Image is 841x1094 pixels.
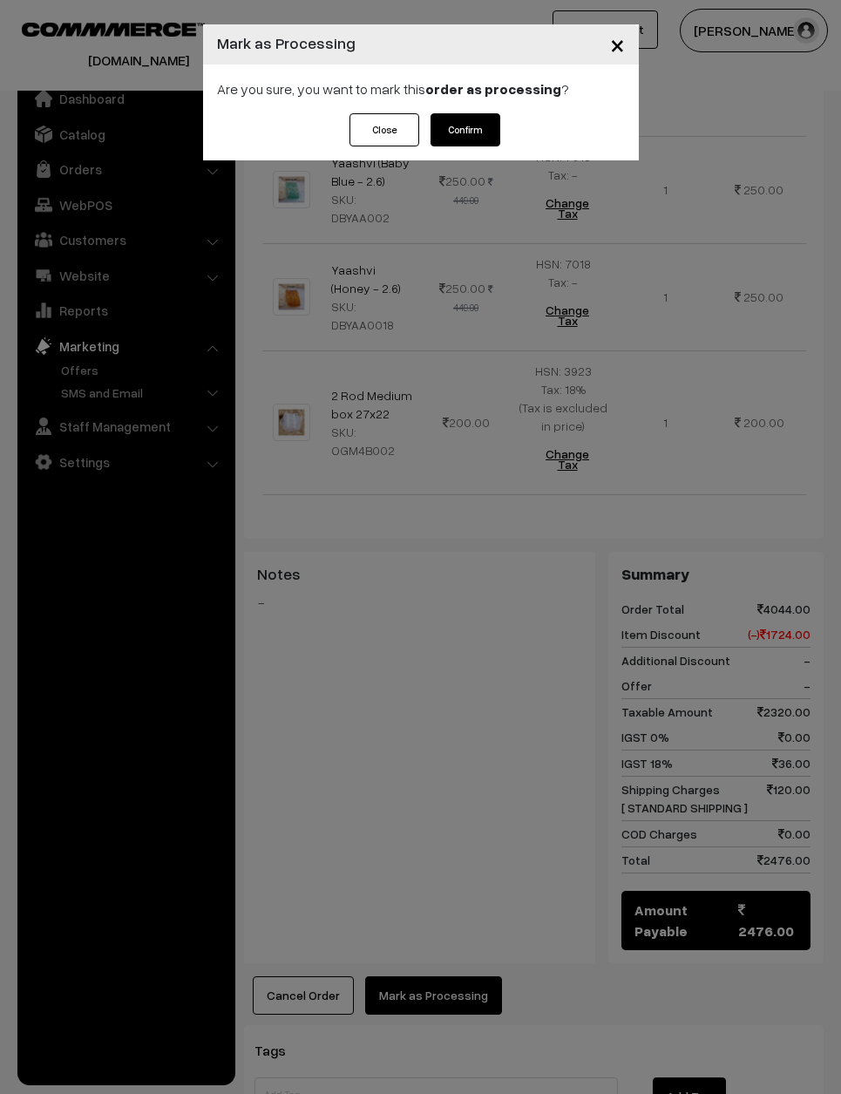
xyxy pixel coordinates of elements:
h4: Mark as Processing [217,31,356,55]
div: Are you sure, you want to mark this ? [203,65,639,113]
span: × [610,28,625,60]
strong: order as processing [425,80,561,98]
button: Confirm [431,113,500,146]
button: Close [596,17,639,71]
button: Close [349,113,419,146]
